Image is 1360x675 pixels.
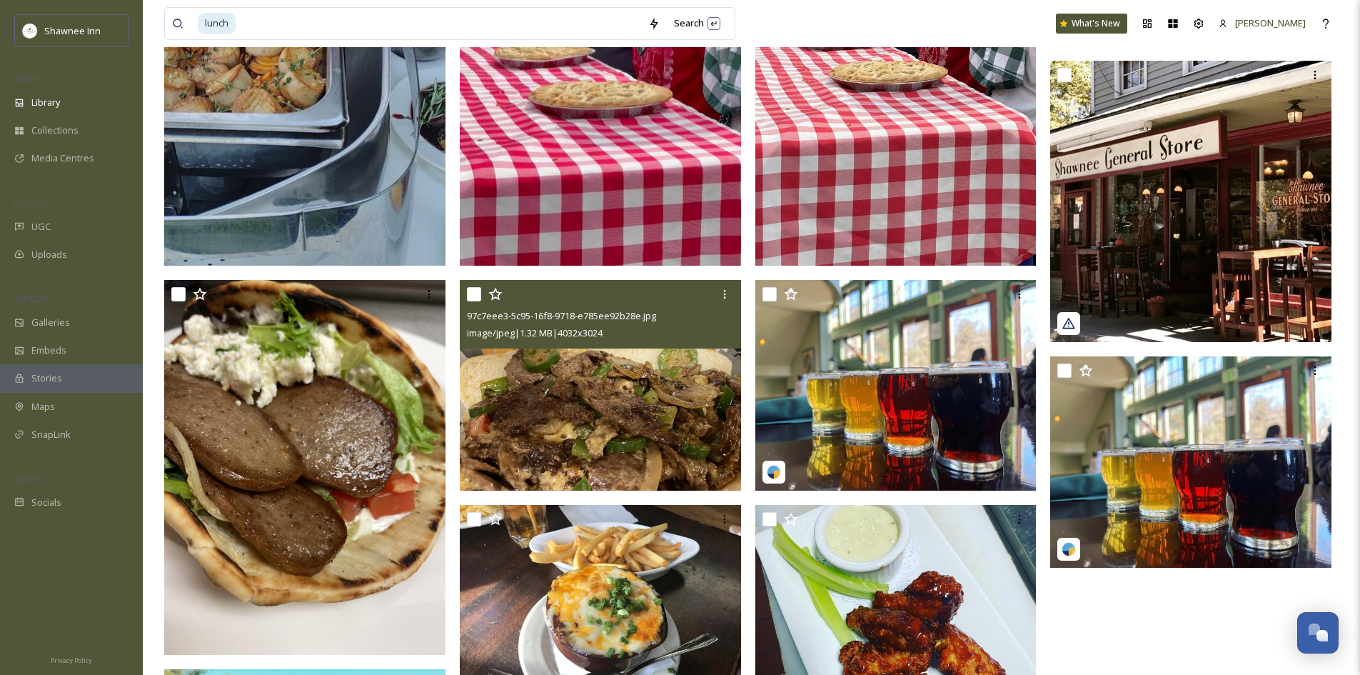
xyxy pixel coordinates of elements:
[755,280,1037,491] img: blackcatbeerco_17924799986098961.jpg
[14,474,43,484] span: SOCIALS
[667,9,727,37] div: Search
[467,326,603,339] span: image/jpeg | 1.32 MB | 4032 x 3024
[31,151,94,165] span: Media Centres
[1050,61,1331,342] img: moonshine_the_beagle_17887937038430059.jpg
[31,316,70,329] span: Galleries
[164,280,445,655] img: 7c89f49b-93d1-dc7b-274c-2cafa44cd0d3.jpg
[1056,14,1127,34] a: What's New
[31,496,61,509] span: Socials
[1235,16,1306,29] span: [PERSON_NAME]
[31,400,55,414] span: Maps
[14,198,45,209] span: COLLECT
[31,371,62,385] span: Stories
[31,124,79,137] span: Collections
[31,220,51,234] span: UGC
[31,248,67,261] span: Uploads
[1212,9,1313,37] a: [PERSON_NAME]
[23,24,37,38] img: shawnee-300x300.jpg
[1062,542,1076,556] img: snapsea-logo.png
[467,309,656,322] span: 97c7eee3-5c95-16f8-9718-e785ee92b28e.jpg
[31,428,71,441] span: SnapLink
[14,294,47,304] span: WIDGETS
[31,344,66,357] span: Embeds
[767,465,781,479] img: snapsea-logo.png
[31,96,60,109] span: Library
[51,651,92,668] a: Privacy Policy
[44,24,101,37] span: Shawnee Inn
[14,74,39,84] span: MEDIA
[51,656,92,665] span: Privacy Policy
[460,280,741,491] img: 97c7eee3-5c95-16f8-9718-e785ee92b28e.jpg
[1297,612,1339,654] button: Open Chat
[1050,356,1331,568] img: blackcatbeerco_17924799986098961.jpg
[198,13,236,34] span: lunch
